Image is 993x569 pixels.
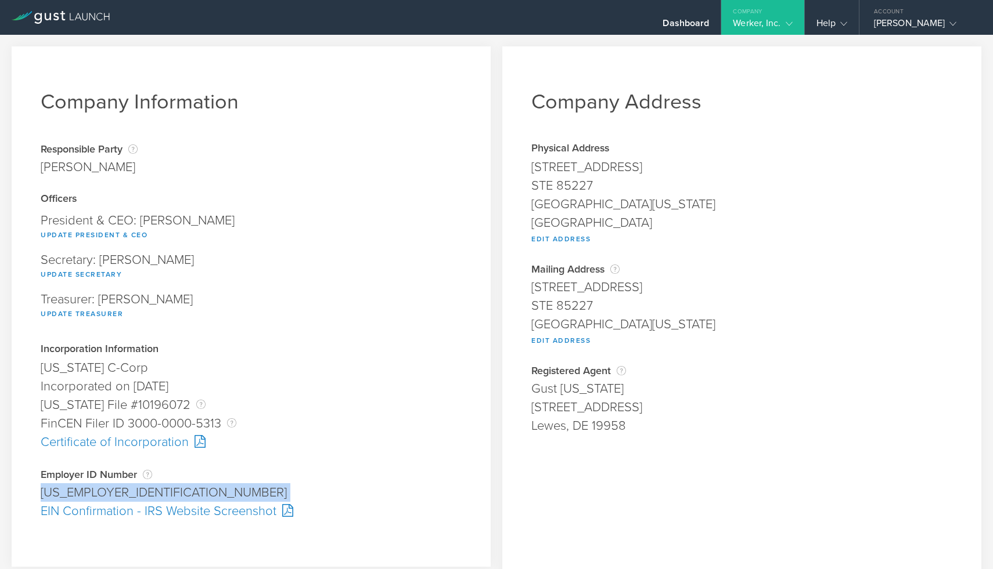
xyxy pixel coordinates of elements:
[531,89,952,114] h1: Company Address
[531,143,952,155] div: Physical Address
[41,344,462,356] div: Incorporation Information
[41,414,462,433] div: FinCEN Filer ID 3000-0000-5313
[41,377,462,396] div: Incorporated on [DATE]
[531,398,952,416] div: [STREET_ADDRESS]
[41,307,123,321] button: Update Treasurer
[41,267,122,281] button: Update Secretary
[41,89,462,114] h1: Company Information
[531,379,952,398] div: Gust [US_STATE]
[935,513,993,569] iframe: Chat Widget
[531,213,952,232] div: [GEOGRAPHIC_DATA]
[663,17,709,35] div: Dashboard
[531,263,952,275] div: Mailing Address
[41,396,462,414] div: [US_STATE] File #10196072
[41,358,462,377] div: [US_STATE] C-Corp
[531,176,952,195] div: STE 85227
[41,502,462,520] div: EIN Confirmation - IRS Website Screenshot
[531,296,952,315] div: STE 85227
[41,287,462,327] div: Treasurer: [PERSON_NAME]
[531,315,952,334] div: [GEOGRAPHIC_DATA][US_STATE]
[41,194,462,205] div: Officers
[531,158,952,176] div: [STREET_ADDRESS]
[733,17,792,35] div: Werker, Inc.
[41,483,462,502] div: [US_EMPLOYER_IDENTIFICATION_NUMBER]
[531,334,591,347] button: Edit Address
[531,232,591,246] button: Edit Address
[41,433,462,451] div: Certificate of Incorporation
[816,17,847,35] div: Help
[531,195,952,213] div: [GEOGRAPHIC_DATA][US_STATE]
[874,17,973,35] div: [PERSON_NAME]
[41,228,147,242] button: Update President & CEO
[41,158,138,176] div: [PERSON_NAME]
[41,208,462,248] div: President & CEO: [PERSON_NAME]
[41,143,138,155] div: Responsible Party
[41,469,462,480] div: Employer ID Number
[41,248,462,287] div: Secretary: [PERSON_NAME]
[531,365,952,376] div: Registered Agent
[531,416,952,435] div: Lewes, DE 19958
[531,278,952,296] div: [STREET_ADDRESS]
